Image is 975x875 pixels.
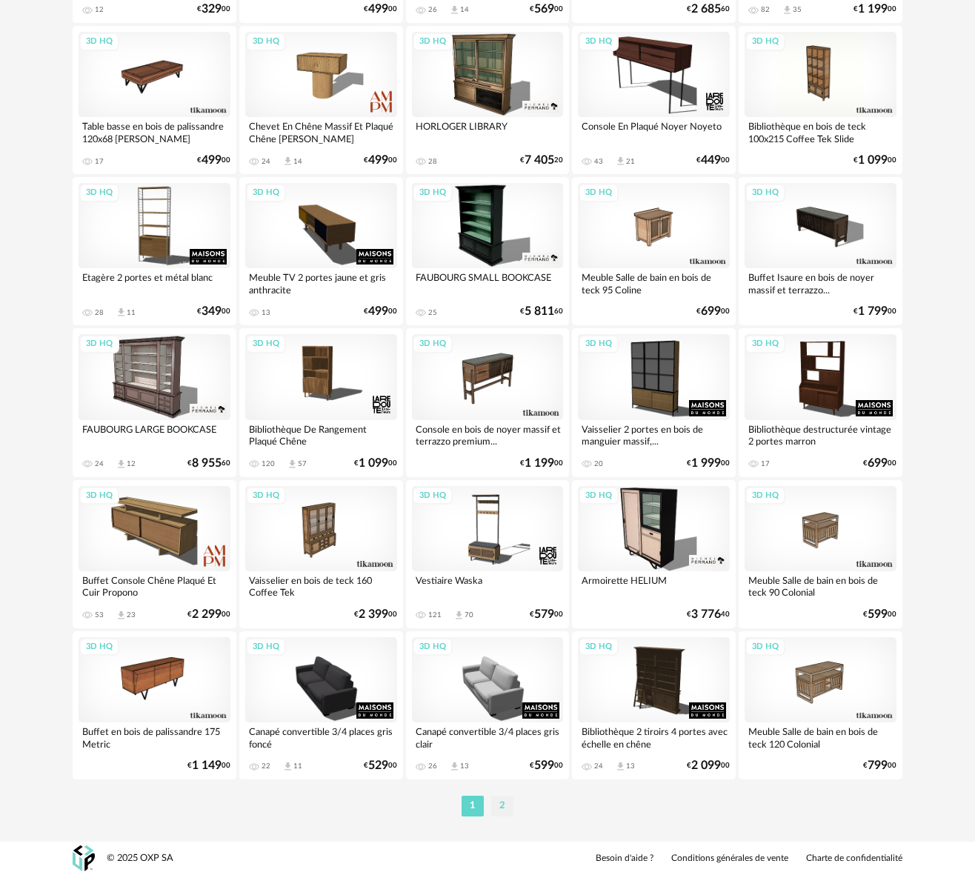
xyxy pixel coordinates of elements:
a: 3D HQ Bibliothèque destructurée vintage 2 portes marron 17 €69900 [739,328,902,476]
a: 3D HQ FAUBOURG SMALL BOOKCASE 25 €5 81160 [406,177,570,325]
a: 3D HQ HORLOGER LIBRARY 28 €7 40520 [406,26,570,174]
div: Buffet Isaure en bois de noyer massif et terrazzo... [745,268,896,298]
div: € 00 [364,307,397,316]
div: Canapé convertible 3/4 places gris foncé [245,722,397,752]
div: 3D HQ [413,184,453,202]
a: 3D HQ Etagère 2 portes et métal blanc 28 Download icon 11 €34900 [73,177,236,325]
img: OXP [73,845,95,871]
div: Chevet En Chêne Massif Et Plaqué Chêne [PERSON_NAME] [245,117,397,147]
div: Vestiaire Waska [412,571,564,601]
div: 3D HQ [79,487,119,505]
a: 3D HQ Meuble Salle de bain en bois de teck 90 Colonial €59900 [739,480,902,628]
div: Buffet en bois de palissandre 175 Metric [79,722,230,752]
span: 1 999 [691,459,721,468]
div: 3D HQ [413,33,453,51]
div: © 2025 OXP SA [107,852,173,865]
div: 3D HQ [79,33,119,51]
a: 3D HQ Meuble Salle de bain en bois de teck 95 Coline €69900 [572,177,736,325]
a: 3D HQ Table basse en bois de palissandre 120x68 [PERSON_NAME] 17 €49900 [73,26,236,174]
span: 1 199 [525,459,554,468]
div: € 00 [530,610,563,619]
div: 17 [95,157,104,166]
div: 35 [793,5,802,14]
div: € 00 [197,4,230,14]
div: 121 [428,610,442,619]
div: 24 [262,157,270,166]
span: Download icon [615,156,626,167]
div: € 00 [197,156,230,165]
div: € 00 [354,459,397,468]
div: € 00 [364,156,397,165]
div: 26 [428,762,437,771]
div: € 00 [197,307,230,316]
span: 2 099 [691,761,721,771]
div: € 00 [520,459,563,468]
div: 14 [460,5,469,14]
div: 21 [626,157,635,166]
a: 3D HQ Meuble Salle de bain en bois de teck 120 Colonial €79900 [739,631,902,779]
div: € 00 [364,761,397,771]
div: 24 [95,459,104,468]
div: 57 [298,459,307,468]
li: 1 [462,796,484,816]
div: 3D HQ [745,335,785,353]
span: 2 399 [359,610,388,619]
span: Download icon [116,307,127,318]
span: Download icon [449,4,460,16]
div: 3D HQ [579,33,619,51]
div: 3D HQ [579,638,619,656]
a: 3D HQ Chevet En Chêne Massif Et Plaqué Chêne [PERSON_NAME] 24 Download icon 14 €49900 [239,26,403,174]
div: 3D HQ [246,487,286,505]
div: 22 [262,762,270,771]
span: 7 405 [525,156,554,165]
div: 70 [465,610,473,619]
div: € 20 [520,156,563,165]
div: € 00 [863,459,896,468]
div: € 00 [354,610,397,619]
div: € 00 [696,307,730,316]
div: 3D HQ [745,33,785,51]
span: 699 [701,307,721,316]
div: € 60 [687,4,730,14]
div: 3D HQ [579,487,619,505]
div: 3D HQ [745,487,785,505]
div: 3D HQ [745,184,785,202]
div: € 00 [530,761,563,771]
div: 82 [761,5,770,14]
div: Etagère 2 portes et métal blanc [79,268,230,298]
div: 11 [127,308,136,317]
div: 3D HQ [413,487,453,505]
div: € 60 [187,459,230,468]
div: FAUBOURG SMALL BOOKCASE [412,268,564,298]
a: 3D HQ Console en bois de noyer massif et terrazzo premium... €1 19900 [406,328,570,476]
span: 499 [202,156,222,165]
div: Console En Plaqué Noyer Noyeto [578,117,730,147]
div: 20 [594,459,603,468]
a: 3D HQ Canapé convertible 3/4 places gris clair 26 Download icon 13 €59900 [406,631,570,779]
div: € 00 [187,761,230,771]
div: € 00 [853,4,896,14]
div: 3D HQ [579,335,619,353]
span: 1 199 [858,4,888,14]
span: 3 776 [691,610,721,619]
div: € 00 [530,4,563,14]
a: 3D HQ Meuble TV 2 portes jaune et gris anthracite 13 €49900 [239,177,403,325]
a: Conditions générales de vente [671,853,788,865]
div: 3D HQ [79,184,119,202]
div: 12 [127,459,136,468]
span: 499 [368,4,388,14]
a: 3D HQ Buffet en bois de palissandre 175 Metric €1 14900 [73,631,236,779]
span: 1 149 [192,761,222,771]
div: 28 [95,308,104,317]
a: Charte de confidentialité [806,853,902,865]
span: 599 [868,610,888,619]
div: 23 [127,610,136,619]
a: 3D HQ Bibliothèque 2 tiroirs 4 portes avec échelle en chêne 24 Download icon 13 €2 09900 [572,631,736,779]
div: Vaisselier 2 portes en bois de manguier massif,... [578,420,730,450]
div: 14 [293,157,302,166]
a: 3D HQ Bibliothèque De Rangement Plaqué Chêne [GEOGRAPHIC_DATA] 120 Download icon 57 €1 09900 [239,328,403,476]
span: Download icon [282,761,293,772]
div: 13 [262,308,270,317]
span: 449 [701,156,721,165]
span: 579 [534,610,554,619]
